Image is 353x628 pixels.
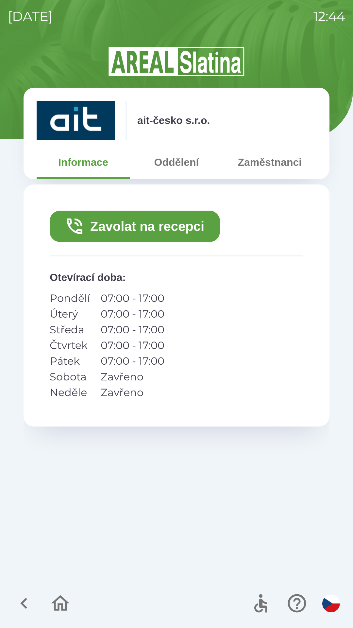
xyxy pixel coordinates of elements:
button: Zaměstnanci [223,150,316,174]
img: 40b5cfbb-27b1-4737-80dc-99d800fbabba.png [37,101,115,140]
p: Pondělí [50,290,90,306]
p: 12:44 [313,7,345,26]
p: Čtvrtek [50,338,90,353]
p: Zavřeno [101,385,164,400]
img: cs flag [322,595,340,612]
p: ait-česko s.r.o. [137,113,210,128]
p: Otevírací doba : [50,270,303,285]
button: Oddělení [130,150,223,174]
p: [DATE] [8,7,53,26]
p: 07:00 - 17:00 [101,306,164,322]
p: Sobota [50,369,90,385]
p: Středa [50,322,90,338]
p: Neděle [50,385,90,400]
img: Logo [24,46,329,77]
p: Úterý [50,306,90,322]
button: Informace [37,150,130,174]
p: 07:00 - 17:00 [101,338,164,353]
p: Pátek [50,353,90,369]
p: 07:00 - 17:00 [101,290,164,306]
button: Zavolat na recepci [50,211,220,242]
p: Zavřeno [101,369,164,385]
p: 07:00 - 17:00 [101,322,164,338]
p: 07:00 - 17:00 [101,353,164,369]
